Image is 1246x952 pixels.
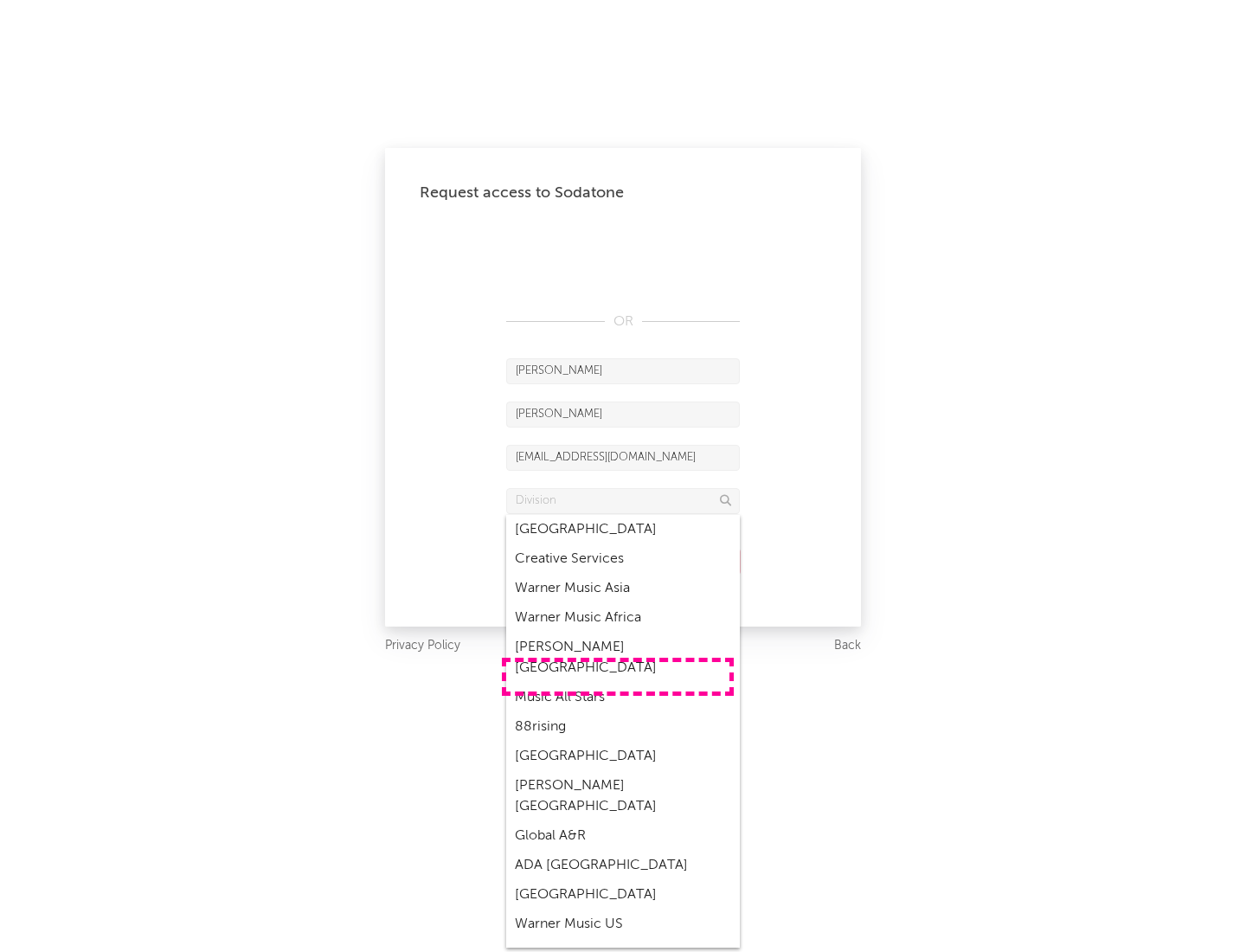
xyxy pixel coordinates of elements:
input: Email [506,445,740,471]
input: Last Name [506,402,740,428]
div: Global A&R [506,821,740,851]
div: [GEOGRAPHIC_DATA] [506,742,740,771]
a: Privacy Policy [385,635,460,657]
div: OR [506,312,740,332]
div: Request access to Sodatone [420,183,826,203]
input: Division [506,488,740,514]
div: Warner Music Asia [506,574,740,603]
div: [GEOGRAPHIC_DATA] [506,515,740,544]
input: First Name [506,358,740,384]
div: [GEOGRAPHIC_DATA] [506,880,740,910]
div: Warner Music US [506,910,740,939]
div: [PERSON_NAME] [GEOGRAPHIC_DATA] [506,633,740,683]
a: Back [834,635,861,657]
div: [PERSON_NAME] [GEOGRAPHIC_DATA] [506,771,740,821]
div: Creative Services [506,544,740,574]
div: Music All Stars [506,683,740,712]
div: Warner Music Africa [506,603,740,633]
div: ADA [GEOGRAPHIC_DATA] [506,851,740,880]
div: 88rising [506,712,740,742]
